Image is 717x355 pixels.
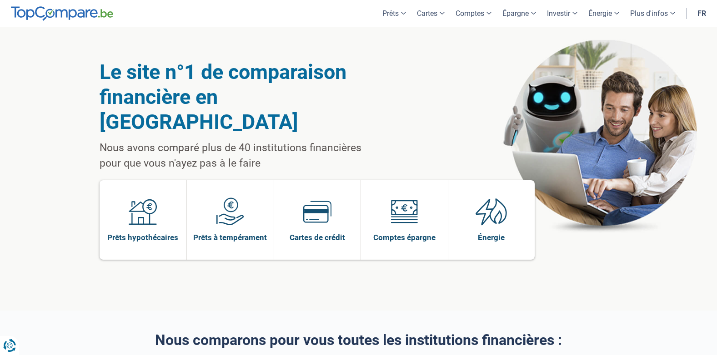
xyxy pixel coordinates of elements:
[373,232,436,242] span: Comptes épargne
[478,232,505,242] span: Énergie
[390,197,418,226] img: Comptes épargne
[290,232,345,242] span: Cartes de crédit
[100,332,618,348] h2: Nous comparons pour vous toutes les institutions financières :
[476,197,507,226] img: Énergie
[303,197,331,226] img: Cartes de crédit
[274,180,361,260] a: Cartes de crédit Cartes de crédit
[100,140,385,171] p: Nous avons comparé plus de 40 institutions financières pour que vous n'ayez pas à le faire
[11,6,113,21] img: TopCompare
[107,232,178,242] span: Prêts hypothécaires
[193,232,267,242] span: Prêts à tempérament
[361,180,448,260] a: Comptes épargne Comptes épargne
[448,180,535,260] a: Énergie Énergie
[129,197,157,226] img: Prêts hypothécaires
[187,180,274,260] a: Prêts à tempérament Prêts à tempérament
[100,180,187,260] a: Prêts hypothécaires Prêts hypothécaires
[100,59,385,134] h1: Le site n°1 de comparaison financière en [GEOGRAPHIC_DATA]
[216,197,244,226] img: Prêts à tempérament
